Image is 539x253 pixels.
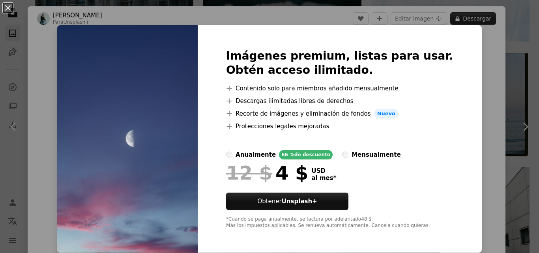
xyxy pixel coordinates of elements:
[374,109,399,118] span: Nuevo
[282,198,317,205] strong: Unsplash+
[226,109,453,118] li: Recorte de imágenes y eliminación de fondos
[279,150,333,159] div: 66 % de descuento
[226,163,308,183] div: 4 $
[57,25,198,253] img: premium_photo-1729852654786-1b47699e883c
[311,174,336,182] span: al mes *
[352,150,401,159] div: mensualmente
[342,152,348,158] input: mensualmente
[226,216,453,229] div: *Cuando se paga anualmente, se factura por adelantado 48 $ Más los impuestos aplicables. Se renue...
[226,84,453,93] li: Contenido solo para miembros añadido mensualmente
[226,96,453,106] li: Descargas ilimitadas libres de derechos
[226,49,453,77] h2: Imágenes premium, listas para usar. Obtén acceso ilimitado.
[226,152,232,158] input: anualmente66 %de descuento
[311,167,336,174] span: USD
[226,163,272,183] span: 12 $
[236,150,276,159] div: anualmente
[226,193,348,210] button: ObtenerUnsplash+
[226,122,453,131] li: Protecciones legales mejoradas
